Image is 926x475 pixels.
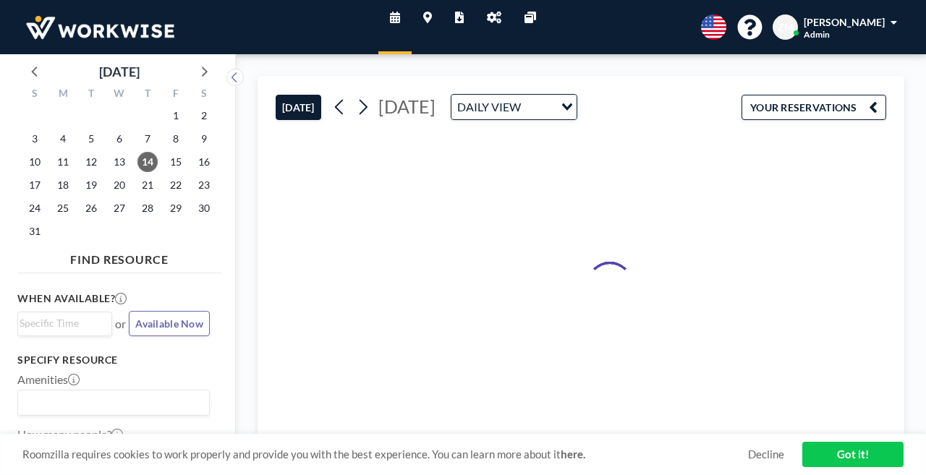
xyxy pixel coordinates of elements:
button: Available Now [129,311,210,336]
div: T [133,85,161,104]
span: [PERSON_NAME] [804,16,885,28]
div: T [77,85,106,104]
span: Friday, August 15, 2025 [166,152,186,172]
span: Monday, August 11, 2025 [53,152,73,172]
span: Saturday, August 30, 2025 [194,198,214,218]
span: Saturday, August 23, 2025 [194,175,214,195]
span: Wednesday, August 27, 2025 [109,198,129,218]
div: M [49,85,77,104]
img: organization-logo [23,13,177,42]
a: Got it! [802,442,904,467]
div: [DATE] [99,61,140,82]
div: Search for option [451,95,577,119]
button: [DATE] [276,95,321,120]
div: W [106,85,134,104]
a: here. [561,448,585,461]
span: Sunday, August 3, 2025 [25,129,45,149]
span: or [115,317,126,331]
input: Search for option [20,315,103,331]
span: Thursday, August 28, 2025 [137,198,158,218]
h4: FIND RESOURCE [17,247,221,267]
div: S [21,85,49,104]
span: [DATE] [378,95,436,117]
span: Saturday, August 2, 2025 [194,106,214,126]
span: Thursday, August 21, 2025 [137,175,158,195]
span: Available Now [135,317,203,330]
div: Search for option [18,390,209,415]
span: Friday, August 1, 2025 [166,106,186,126]
span: Friday, August 8, 2025 [166,129,186,149]
span: Monday, August 25, 2025 [53,198,73,218]
input: Search for option [525,98,553,116]
span: Saturday, August 16, 2025 [194,152,214,172]
span: Tuesday, August 19, 2025 [81,175,101,195]
span: Monday, August 4, 2025 [53,129,73,149]
span: Tuesday, August 5, 2025 [81,129,101,149]
div: S [190,85,218,104]
span: Wednesday, August 13, 2025 [109,152,129,172]
span: Friday, August 22, 2025 [166,175,186,195]
span: Sunday, August 17, 2025 [25,175,45,195]
div: F [161,85,190,104]
input: Search for option [20,393,201,412]
span: Admin [804,29,830,40]
span: Roomzilla requires cookies to work properly and provide you with the best experience. You can lea... [22,448,748,461]
span: ZM [778,21,794,34]
span: Thursday, August 14, 2025 [137,152,158,172]
span: Saturday, August 9, 2025 [194,129,214,149]
span: Sunday, August 31, 2025 [25,221,45,241]
label: Amenities [17,372,80,387]
h3: Specify resource [17,354,210,367]
span: Thursday, August 7, 2025 [137,129,158,149]
span: Tuesday, August 12, 2025 [81,152,101,172]
span: DAILY VIEW [454,98,524,116]
span: Sunday, August 24, 2025 [25,198,45,218]
span: Tuesday, August 26, 2025 [81,198,101,218]
span: Monday, August 18, 2025 [53,175,73,195]
button: YOUR RESERVATIONS [742,95,886,120]
div: Search for option [18,312,111,334]
span: Friday, August 29, 2025 [166,198,186,218]
a: Decline [748,448,784,461]
span: Wednesday, August 6, 2025 [109,129,129,149]
span: Wednesday, August 20, 2025 [109,175,129,195]
label: How many people? [17,427,123,442]
span: Sunday, August 10, 2025 [25,152,45,172]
